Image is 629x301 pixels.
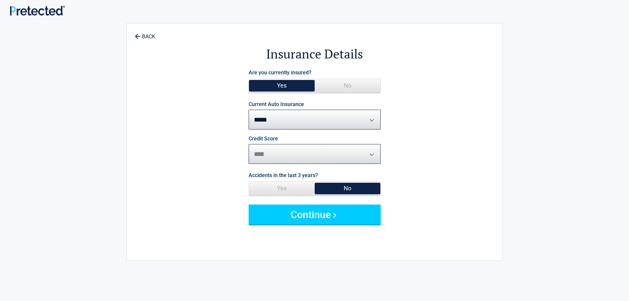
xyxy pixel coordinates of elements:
[249,182,315,195] span: Yes
[249,79,315,92] span: Yes
[163,46,466,62] h2: Insurance Details
[249,68,311,77] label: Are you currently insured?
[249,205,381,224] button: Continue
[249,136,278,141] label: Credit Score
[249,171,318,180] label: Accidents in the last 3 years?
[315,79,380,92] span: No
[315,182,380,195] span: No
[249,102,304,107] label: Current Auto Insurance
[133,28,157,39] a: BACK
[10,6,65,16] img: Main Logo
